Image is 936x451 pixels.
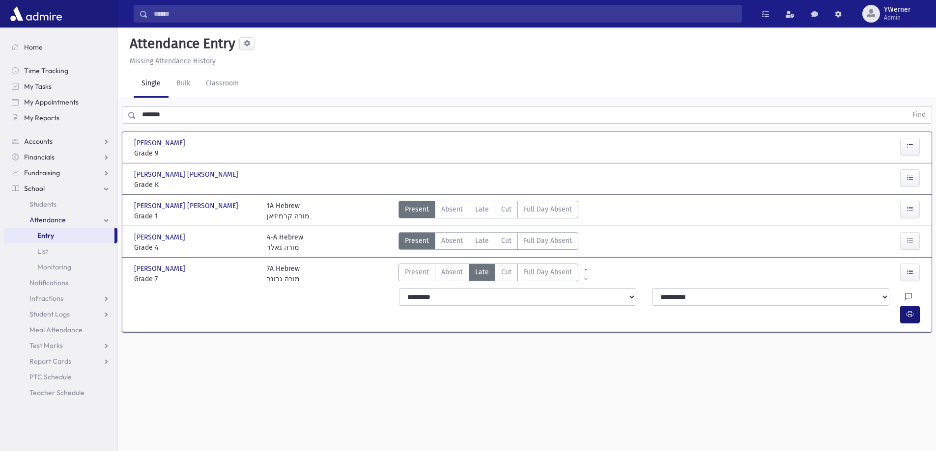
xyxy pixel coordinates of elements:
[4,385,117,400] a: Teacher Schedule
[475,267,489,277] span: Late
[4,306,117,322] a: Student Logs
[29,372,72,381] span: PTC Schedule
[398,264,578,284] div: AttTypes
[37,263,71,271] span: Monitoring
[24,168,60,177] span: Fundraising
[24,113,59,122] span: My Reports
[475,236,489,246] span: Late
[134,211,257,221] span: Grade 1
[24,184,45,193] span: School
[4,369,117,385] a: PTC Schedule
[134,264,187,274] span: [PERSON_NAME]
[29,388,85,397] span: Teacher Schedule
[405,267,429,277] span: Present
[37,247,48,256] span: List
[148,5,741,23] input: Search
[398,201,578,221] div: AttTypes
[4,322,117,338] a: Meal Attendance
[134,169,240,180] span: [PERSON_NAME] [PERSON_NAME]
[4,228,114,243] a: Entry
[398,232,578,253] div: AttTypes
[441,236,463,246] span: Absent
[198,70,247,98] a: Classroom
[441,204,463,214] span: Absent
[29,325,83,334] span: Meal Attendance
[405,236,429,246] span: Present
[267,201,310,221] div: 1A Hebrew מורה קרמיזיאן
[29,294,63,303] span: Infractions
[24,137,53,146] span: Accounts
[134,201,240,211] span: [PERSON_NAME] [PERSON_NAME]
[4,353,117,369] a: Report Cards
[524,267,572,277] span: Full Day Absent
[4,181,117,196] a: School
[524,204,572,214] span: Full Day Absent
[441,267,463,277] span: Absent
[134,274,257,284] span: Grade 7
[4,338,117,353] a: Test Marks
[4,110,117,126] a: My Reports
[29,310,70,318] span: Student Logs
[4,196,117,212] a: Students
[134,138,187,148] span: [PERSON_NAME]
[501,236,511,246] span: Cut
[24,43,43,52] span: Home
[4,39,117,55] a: Home
[267,264,300,284] div: 7A Hebrew מורה גרונר
[4,212,117,228] a: Attendance
[134,242,257,253] span: Grade 4
[501,267,511,277] span: Cut
[134,148,257,159] span: Grade 9
[126,35,235,52] h5: Attendance Entry
[4,79,117,94] a: My Tasks
[4,149,117,165] a: Financials
[169,70,198,98] a: Bulk
[24,98,79,106] span: My Appointments
[134,70,169,98] a: Single
[884,14,910,22] span: Admin
[267,232,303,253] div: 4-A Hebrew מורה גאלד
[130,57,216,65] u: Missing Attendance History
[24,66,68,75] span: Time Tracking
[24,153,55,161] span: Financials
[24,82,52,91] span: My Tasks
[501,204,511,214] span: Cut
[4,259,117,275] a: Monitoring
[4,94,117,110] a: My Appointments
[29,341,63,350] span: Test Marks
[524,236,572,246] span: Full Day Absent
[134,232,187,242] span: [PERSON_NAME]
[4,63,117,79] a: Time Tracking
[29,278,68,287] span: Notifications
[37,231,54,240] span: Entry
[4,275,117,291] a: Notifications
[4,165,117,181] a: Fundraising
[405,204,429,214] span: Present
[4,243,117,259] a: List
[907,106,932,123] button: Find
[475,204,489,214] span: Late
[4,291,117,306] a: Infractions
[134,180,257,190] span: Grade K
[884,6,910,14] span: YWerner
[29,357,71,366] span: Report Cards
[29,200,57,209] span: Students
[29,215,66,224] span: Attendance
[4,133,117,149] a: Accounts
[8,4,64,24] img: AdmirePro
[126,57,216,65] a: Missing Attendance History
